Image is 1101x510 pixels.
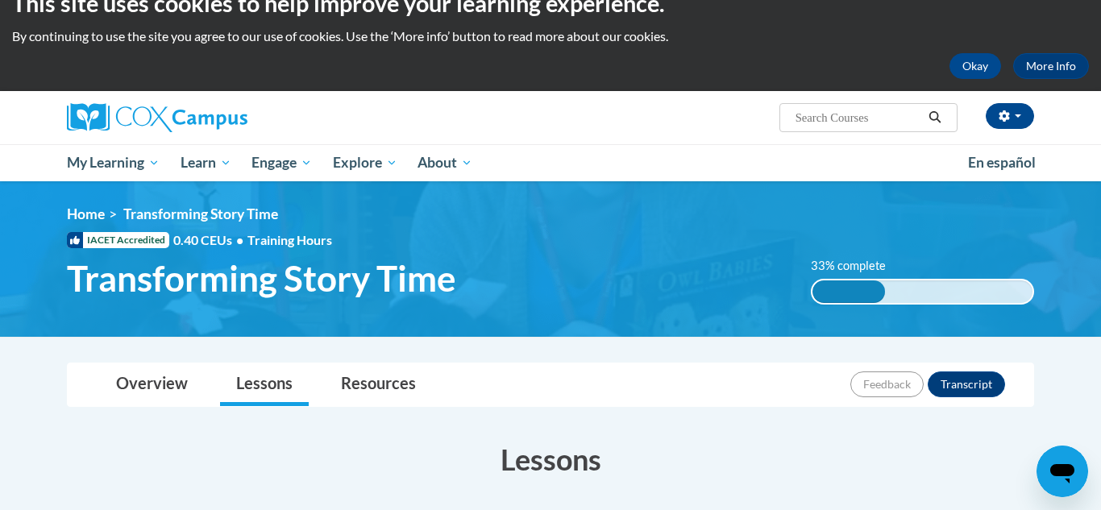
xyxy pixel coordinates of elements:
a: My Learning [56,144,170,181]
span: En español [968,154,1036,171]
label: 33% complete [811,257,904,275]
a: Resources [325,363,432,406]
p: By continuing to use the site you agree to our use of cookies. Use the ‘More info’ button to read... [12,27,1089,45]
a: Learn [170,144,242,181]
span: About [418,153,472,172]
a: Overview [100,363,204,406]
span: 0.40 CEUs [173,231,247,249]
span: • [236,232,243,247]
span: Transforming Story Time [123,205,278,222]
span: IACET Accredited [67,232,169,248]
span: Learn [181,153,231,172]
a: Engage [241,144,322,181]
iframe: Button to launch messaging window [1037,446,1088,497]
div: Main menu [43,144,1058,181]
button: Feedback [850,371,924,397]
a: Explore [322,144,408,181]
a: About [408,144,484,181]
a: Home [67,205,105,222]
input: Search Courses [794,108,923,127]
h3: Lessons [67,439,1034,479]
span: My Learning [67,153,160,172]
img: Cox Campus [67,103,247,132]
button: Transcript [928,371,1005,397]
a: En español [958,146,1046,180]
div: 33% complete [812,280,885,303]
span: Training Hours [247,232,332,247]
button: Search [923,108,947,127]
button: Okay [949,53,1001,79]
a: More Info [1013,53,1089,79]
span: Explore [333,153,397,172]
span: Transforming Story Time [67,257,456,300]
span: Engage [251,153,312,172]
button: Account Settings [986,103,1034,129]
a: Lessons [220,363,309,406]
a: Cox Campus [67,103,373,132]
